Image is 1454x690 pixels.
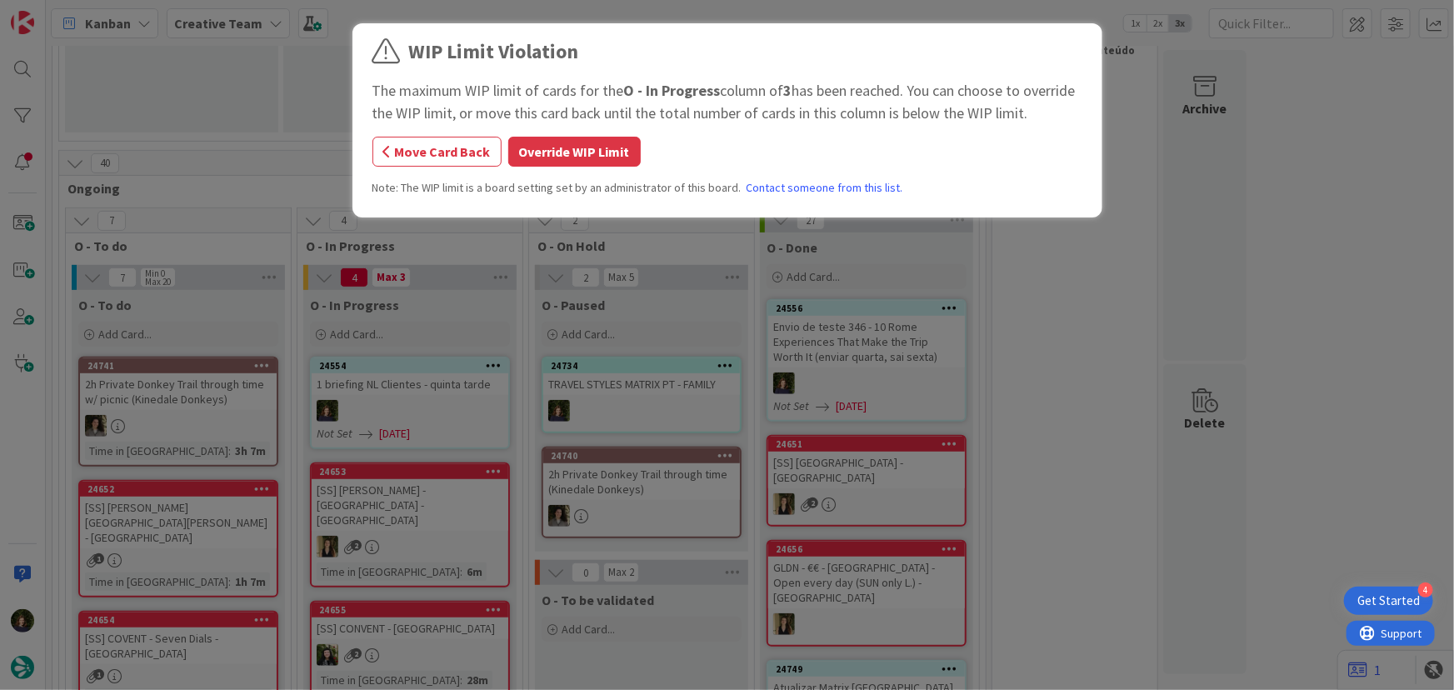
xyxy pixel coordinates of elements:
[409,37,579,67] div: WIP Limit Violation
[1344,587,1433,615] div: Open Get Started checklist, remaining modules: 4
[508,137,641,167] button: Override WIP Limit
[1418,582,1433,597] div: 4
[747,179,903,197] a: Contact someone from this list.
[784,81,792,100] b: 3
[624,81,721,100] b: O - In Progress
[372,137,502,167] button: Move Card Back
[372,79,1082,124] div: The maximum WIP limit of cards for the column of has been reached. You can choose to override the...
[1357,592,1420,609] div: Get Started
[372,179,1082,197] div: Note: The WIP limit is a board setting set by an administrator of this board.
[35,2,76,22] span: Support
